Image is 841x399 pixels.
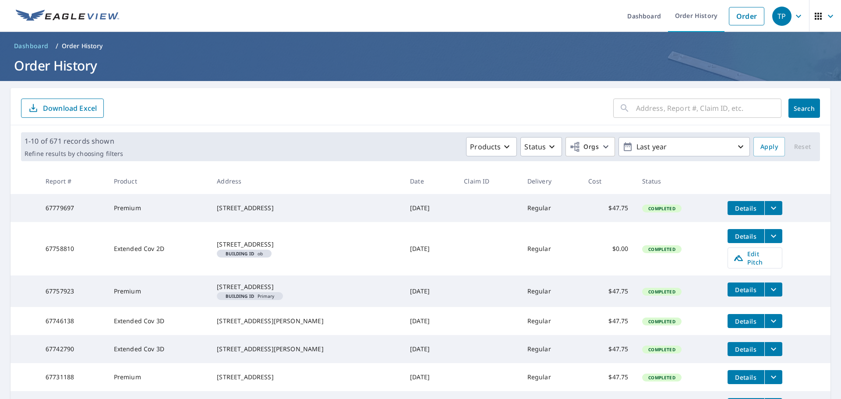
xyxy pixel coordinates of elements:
th: Product [107,168,210,194]
span: Details [733,345,759,353]
td: $47.75 [581,275,635,307]
button: filesDropdownBtn-67779697 [764,201,782,215]
span: Details [733,373,759,381]
p: Order History [62,42,103,50]
th: Status [635,168,720,194]
span: Completed [643,346,680,353]
span: Dashboard [14,42,49,50]
td: $47.75 [581,194,635,222]
button: filesDropdownBtn-67746138 [764,314,782,328]
td: 67746138 [39,307,107,335]
li: / [56,41,58,51]
td: [DATE] [403,335,457,363]
td: 67758810 [39,222,107,275]
td: Regular [520,275,582,307]
td: $0.00 [581,222,635,275]
td: Regular [520,194,582,222]
td: 67779697 [39,194,107,222]
td: [DATE] [403,194,457,222]
th: Delivery [520,168,582,194]
em: Building ID [226,294,254,298]
div: [STREET_ADDRESS] [217,373,396,381]
td: Extended Cov 3D [107,335,210,363]
img: EV Logo [16,10,119,23]
td: Premium [107,363,210,391]
span: Completed [643,289,680,295]
button: Orgs [565,137,615,156]
p: Products [470,141,501,152]
td: [DATE] [403,275,457,307]
td: Premium [107,194,210,222]
button: Products [466,137,517,156]
span: Completed [643,205,680,212]
td: [DATE] [403,363,457,391]
a: Edit Pitch [728,247,782,268]
td: $47.75 [581,335,635,363]
span: Completed [643,318,680,325]
span: Search [795,104,813,113]
td: Regular [520,335,582,363]
button: filesDropdownBtn-67731188 [764,370,782,384]
div: TP [772,7,792,26]
th: Claim ID [457,168,520,194]
button: detailsBtn-67746138 [728,314,764,328]
button: detailsBtn-67757923 [728,282,764,297]
td: 67731188 [39,363,107,391]
button: Search [788,99,820,118]
td: [DATE] [403,307,457,335]
p: Last year [633,139,735,155]
h1: Order History [11,56,830,74]
a: Dashboard [11,39,52,53]
button: Status [520,137,562,156]
button: Download Excel [21,99,104,118]
button: filesDropdownBtn-67758810 [764,229,782,243]
td: 67757923 [39,275,107,307]
p: 1-10 of 671 records shown [25,136,123,146]
span: Edit Pitch [733,250,777,266]
span: Completed [643,374,680,381]
td: $47.75 [581,307,635,335]
button: detailsBtn-67731188 [728,370,764,384]
td: $47.75 [581,363,635,391]
p: Status [524,141,546,152]
button: filesDropdownBtn-67757923 [764,282,782,297]
th: Date [403,168,457,194]
td: Regular [520,307,582,335]
td: Regular [520,363,582,391]
button: filesDropdownBtn-67742790 [764,342,782,356]
span: Details [733,232,759,240]
td: Extended Cov 2D [107,222,210,275]
span: Completed [643,246,680,252]
span: Details [733,204,759,212]
span: Orgs [569,141,599,152]
div: [STREET_ADDRESS] [217,240,396,249]
div: [STREET_ADDRESS] [217,204,396,212]
td: 67742790 [39,335,107,363]
p: Download Excel [43,103,97,113]
div: [STREET_ADDRESS] [217,282,396,291]
input: Address, Report #, Claim ID, etc. [636,96,781,120]
span: Primary [220,294,279,298]
div: [STREET_ADDRESS][PERSON_NAME] [217,345,396,353]
th: Address [210,168,403,194]
span: Details [733,317,759,325]
button: Apply [753,137,785,156]
button: detailsBtn-67742790 [728,342,764,356]
button: detailsBtn-67758810 [728,229,764,243]
td: Regular [520,222,582,275]
span: Apply [760,141,778,152]
th: Report # [39,168,107,194]
nav: breadcrumb [11,39,830,53]
td: Premium [107,275,210,307]
td: Extended Cov 3D [107,307,210,335]
p: Refine results by choosing filters [25,150,123,158]
button: Last year [618,137,750,156]
em: Building ID [226,251,254,256]
button: detailsBtn-67779697 [728,201,764,215]
td: [DATE] [403,222,457,275]
div: [STREET_ADDRESS][PERSON_NAME] [217,317,396,325]
a: Order [729,7,764,25]
span: Details [733,286,759,294]
span: ob [220,251,268,256]
th: Cost [581,168,635,194]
